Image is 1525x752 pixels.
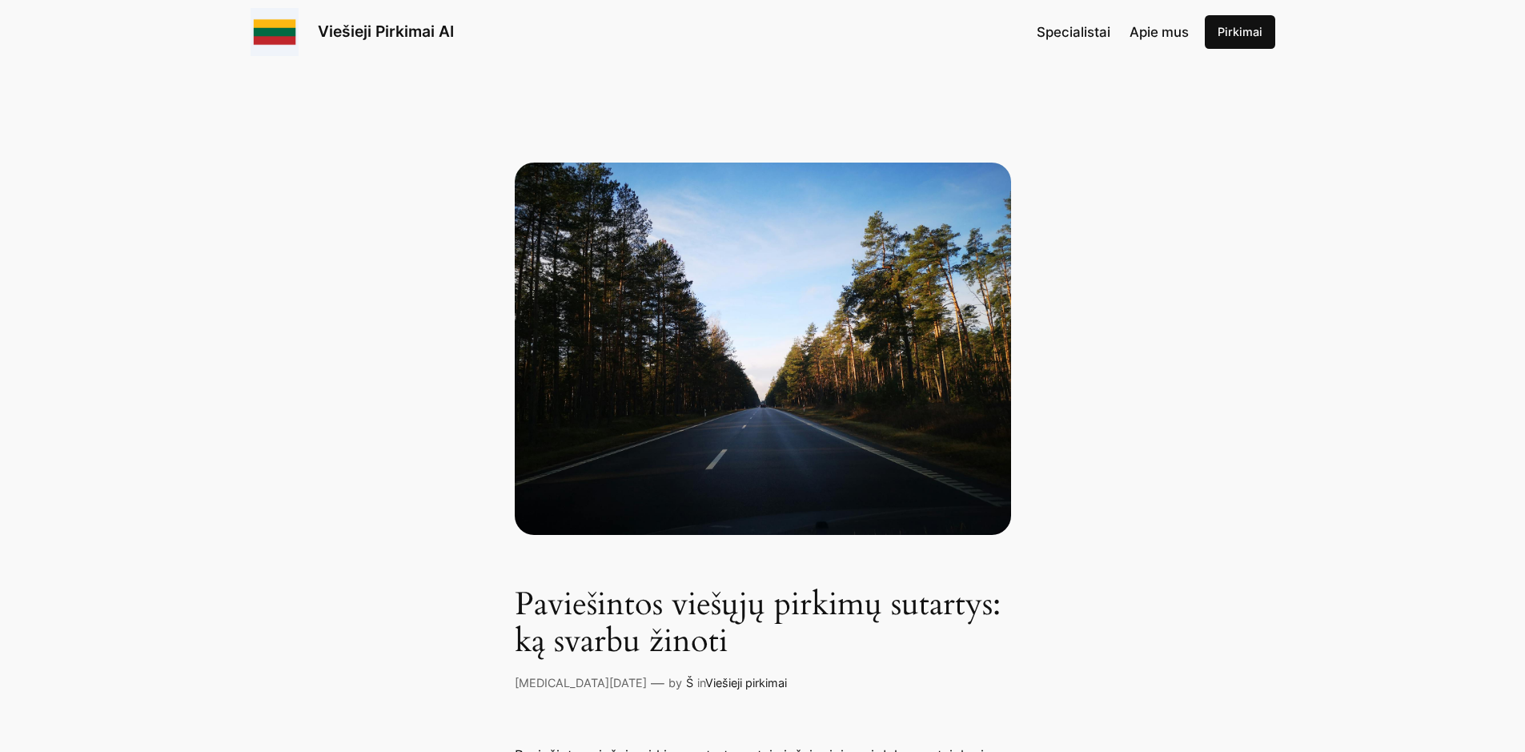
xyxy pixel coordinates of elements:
img: Viešieji pirkimai logo [251,8,299,56]
a: Apie mus [1130,22,1189,42]
span: Apie mus [1130,24,1189,40]
p: by [668,674,682,692]
nav: Navigation [1037,22,1189,42]
span: Specialistai [1037,24,1110,40]
h1: Paviešintos viešųjų pirkimų sutartys: ką svarbu žinoti [515,586,1011,660]
a: Specialistai [1037,22,1110,42]
a: Viešieji pirkimai [705,676,787,690]
a: Pirkimai [1205,15,1275,49]
a: Š [686,676,693,690]
span: in [697,676,705,690]
a: Viešieji Pirkimai AI [318,22,454,41]
p: — [651,673,664,694]
a: [MEDICAL_DATA][DATE] [515,676,647,690]
: asphalt road in between trees [515,163,1011,535]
